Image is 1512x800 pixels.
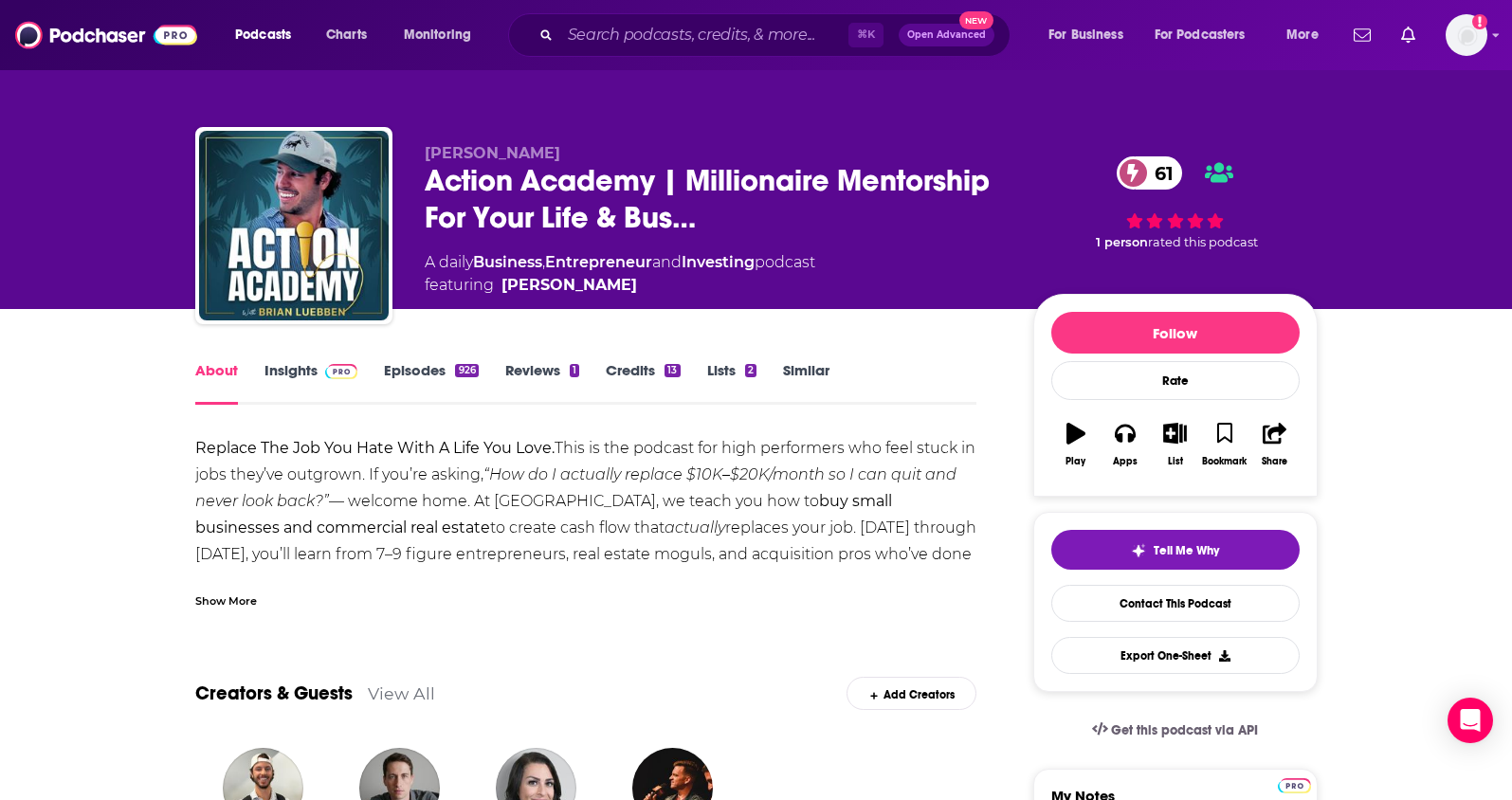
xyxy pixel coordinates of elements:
span: New [959,11,993,29]
a: Business [473,253,542,271]
div: 13 [665,364,680,377]
div: A daily podcast [425,251,815,297]
svg: Add a profile image [1472,14,1487,29]
img: User Profile [1446,14,1487,56]
a: Show notifications dropdown [1394,19,1423,51]
span: Monitoring [404,22,471,48]
div: Search podcasts, credits, & more... [526,13,1029,57]
div: Play [1066,456,1085,467]
span: Get this podcast via API [1111,722,1258,738]
div: 926 [455,364,478,377]
span: Podcasts [235,22,291,48]
div: Rate [1051,361,1300,400]
span: , [542,253,545,271]
div: Apps [1113,456,1138,467]
button: tell me why sparkleTell Me Why [1051,530,1300,570]
button: Show profile menu [1446,14,1487,56]
button: Share [1249,410,1299,479]
button: Apps [1101,410,1150,479]
a: Show notifications dropdown [1346,19,1378,51]
div: 1 [570,364,579,377]
a: Get this podcast via API [1077,707,1274,754]
div: Bookmark [1202,456,1247,467]
em: actually [665,518,725,536]
a: Entrepreneur [545,253,652,271]
button: Bookmark [1200,410,1249,479]
div: Add Creators [847,677,976,710]
span: 61 [1136,156,1183,190]
a: Episodes926 [384,361,478,405]
span: Tell Me Why [1154,543,1219,558]
img: Podchaser - Follow, Share and Rate Podcasts [15,17,197,53]
span: 1 person [1096,235,1148,249]
a: Contact This Podcast [1051,585,1300,622]
button: open menu [1142,20,1273,50]
a: Credits13 [606,361,680,405]
div: 61 1 personrated this podcast [1033,144,1318,263]
button: open menu [222,20,316,50]
div: This is the podcast for high performers who feel stuck in jobs they’ve outgrown. If you’re asking... [195,435,977,674]
button: Follow [1051,312,1300,354]
img: Podchaser Pro [325,364,358,379]
a: Creators & Guests [195,682,353,705]
button: List [1150,410,1199,479]
span: ⌘ K [848,23,884,47]
span: and [652,253,682,271]
span: Open Advanced [907,30,986,40]
button: Open AdvancedNew [899,24,994,46]
a: Pro website [1278,775,1311,793]
img: Podchaser Pro [1278,778,1311,793]
a: Similar [783,361,829,405]
div: 2 [745,364,756,377]
span: Logged in as kochristina [1446,14,1487,56]
a: About [195,361,238,405]
span: featuring [425,274,815,297]
a: Lists2 [707,361,756,405]
button: Play [1051,410,1101,479]
button: open menu [391,20,496,50]
button: Export One-Sheet [1051,637,1300,674]
span: rated this podcast [1148,235,1258,249]
input: Search podcasts, credits, & more... [560,20,848,50]
b: Replace The Job You Hate With A Life You Love. [195,439,555,457]
img: Action Academy | Millionaire Mentorship For Your Life & Business [199,131,389,320]
a: 61 [1117,156,1183,190]
a: Charts [314,20,378,50]
button: open menu [1273,20,1342,50]
div: Share [1262,456,1287,467]
div: Open Intercom Messenger [1448,698,1493,743]
a: Reviews1 [505,361,579,405]
img: tell me why sparkle [1131,543,1146,558]
button: open menu [1035,20,1147,50]
em: “How do I actually replace $10K–$20K/month so I can quit and never look back?” [195,465,956,510]
span: For Business [1048,22,1123,48]
span: [PERSON_NAME] [425,144,560,162]
span: For Podcasters [1155,22,1246,48]
a: InsightsPodchaser Pro [264,361,358,405]
span: More [1286,22,1319,48]
a: View All [368,683,435,703]
a: Investing [682,253,755,271]
div: List [1168,456,1183,467]
a: Brian Luebben [501,274,637,297]
span: Charts [326,22,367,48]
